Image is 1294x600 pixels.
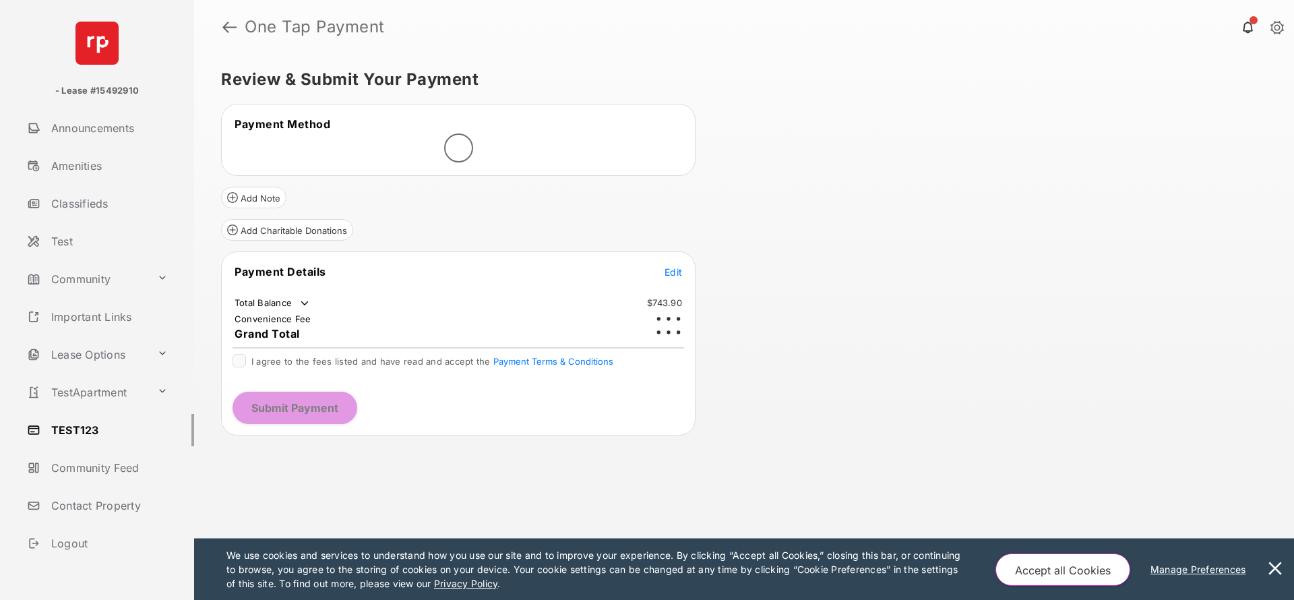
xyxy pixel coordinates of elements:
p: - Lease #15492910 [55,84,139,98]
a: Community Feed [22,452,194,484]
span: Payment Method [235,117,330,131]
button: Accept all Cookies [995,553,1130,586]
a: TestApartment [22,376,152,409]
button: Submit Payment [233,392,357,424]
a: Logout [22,527,194,560]
p: We use cookies and services to understand how you use our site and to improve your experience. By... [226,548,967,591]
span: Payment Details [235,265,326,278]
a: Important Links [22,301,173,333]
strong: One Tap Payment [245,19,385,35]
h5: Review & Submit Your Payment [221,71,1256,88]
img: svg+xml;base64,PHN2ZyB4bWxucz0iaHR0cDovL3d3dy53My5vcmcvMjAwMC9zdmciIHdpZHRoPSI2NCIgaGVpZ2h0PSI2NC... [75,22,119,65]
u: Privacy Policy [434,578,497,589]
span: Grand Total [235,327,300,340]
td: $743.90 [646,297,683,309]
button: Add Charitable Donations [221,219,353,241]
u: Manage Preferences [1150,564,1252,575]
a: Classifieds [22,187,194,220]
a: Community [22,263,152,295]
a: Announcements [22,112,194,144]
button: Add Note [221,187,286,208]
td: Convenience Fee [234,313,312,325]
a: TEST123 [22,414,194,446]
button: I agree to the fees listed and have read and accept the [493,356,613,367]
span: I agree to the fees listed and have read and accept the [251,356,613,367]
a: Amenities [22,150,194,182]
a: Lease Options [22,338,152,371]
td: Total Balance [234,297,311,310]
a: Contact Property [22,489,194,522]
span: Edit [665,266,682,278]
button: Edit [665,265,682,278]
a: Test [22,225,194,258]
